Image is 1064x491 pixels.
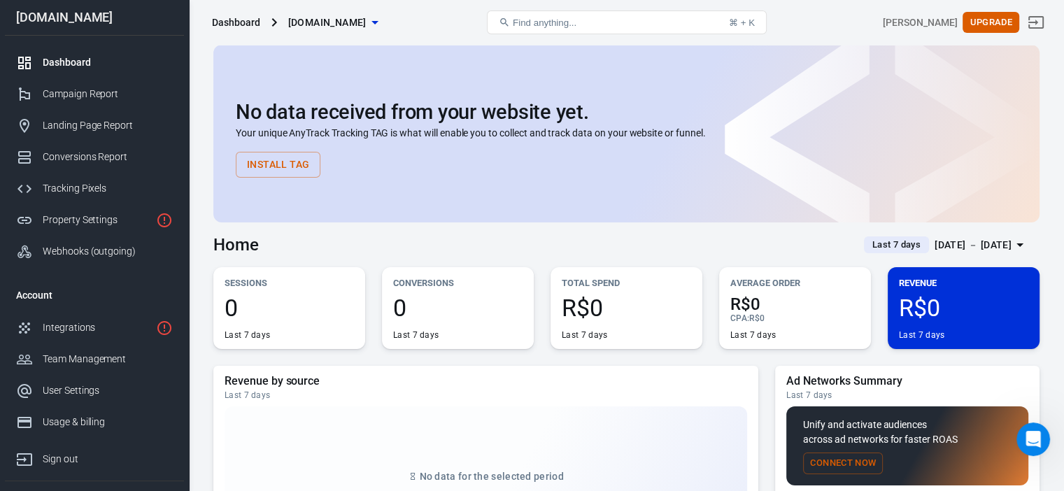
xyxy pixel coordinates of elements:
div: Integrations [43,320,150,335]
span: R$0 [749,313,765,323]
button: Install Tag [236,152,320,178]
button: Find anything...⌘ + K [487,10,767,34]
div: Conversions Report [43,150,173,164]
div: Last 7 days [562,329,607,341]
svg: Property is not installed yet [156,212,173,229]
div: Last 7 days [225,329,270,341]
p: Total Spend [562,276,691,290]
span: R$0 [730,296,860,313]
a: Property Settings [5,204,184,236]
div: [DOMAIN_NAME] [5,11,184,24]
a: Campaign Report [5,78,184,110]
div: Sign out [43,452,173,467]
h5: Revenue by source [225,374,747,388]
h5: Ad Networks Summary [786,374,1028,388]
a: Webhooks (outgoing) [5,236,184,267]
span: 0 [225,296,354,320]
div: Tracking Pixels [43,181,173,196]
button: Connect Now [803,453,883,474]
button: Last 7 days[DATE] － [DATE] [853,234,1040,257]
a: Sign out [5,438,184,475]
span: supermix.site [288,14,367,31]
button: Upgrade [963,12,1019,34]
a: User Settings [5,375,184,406]
div: User Settings [43,383,173,398]
p: Revenue [899,276,1028,290]
div: ⌘ + K [729,17,755,28]
div: Landing Page Report [43,118,173,133]
div: Last 7 days [393,329,439,341]
div: Last 7 days [225,390,747,401]
span: 0 [393,296,523,320]
a: Team Management [5,343,184,375]
button: [DOMAIN_NAME] [283,10,383,36]
span: R$0 [562,296,691,320]
div: Account id: V5IBalrF [883,15,957,30]
p: Average Order [730,276,860,290]
svg: 1 networks not verified yet [156,320,173,336]
div: Last 7 days [899,329,944,341]
li: Account [5,278,184,312]
p: Unify and activate audiences across ad networks for faster ROAS [803,418,1012,447]
p: Sessions [225,276,354,290]
p: Your unique AnyTrack Tracking TAG is what will enable you to collect and track data on your websi... [236,126,1017,141]
h2: No data received from your website yet. [236,101,1017,123]
div: Usage & billing [43,415,173,429]
span: R$0 [899,296,1028,320]
a: Usage & billing [5,406,184,438]
div: Team Management [43,352,173,367]
a: Tracking Pixels [5,173,184,204]
h3: Home [213,235,259,255]
span: Find anything... [513,17,576,28]
p: Conversions [393,276,523,290]
a: Integrations [5,312,184,343]
div: Campaign Report [43,87,173,101]
div: Property Settings [43,213,150,227]
a: Conversions Report [5,141,184,173]
span: No data for the selected period [420,471,564,482]
iframe: Intercom live chat [1016,422,1050,456]
div: [DATE] － [DATE] [935,236,1012,254]
a: Sign out [1019,6,1053,39]
a: Dashboard [5,47,184,78]
div: Last 7 days [730,329,776,341]
div: Dashboard [43,55,173,70]
span: CPA : [730,313,749,323]
span: Last 7 days [867,238,926,252]
div: Dashboard [212,15,260,29]
a: Landing Page Report [5,110,184,141]
div: Webhooks (outgoing) [43,244,173,259]
div: Last 7 days [786,390,1028,401]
